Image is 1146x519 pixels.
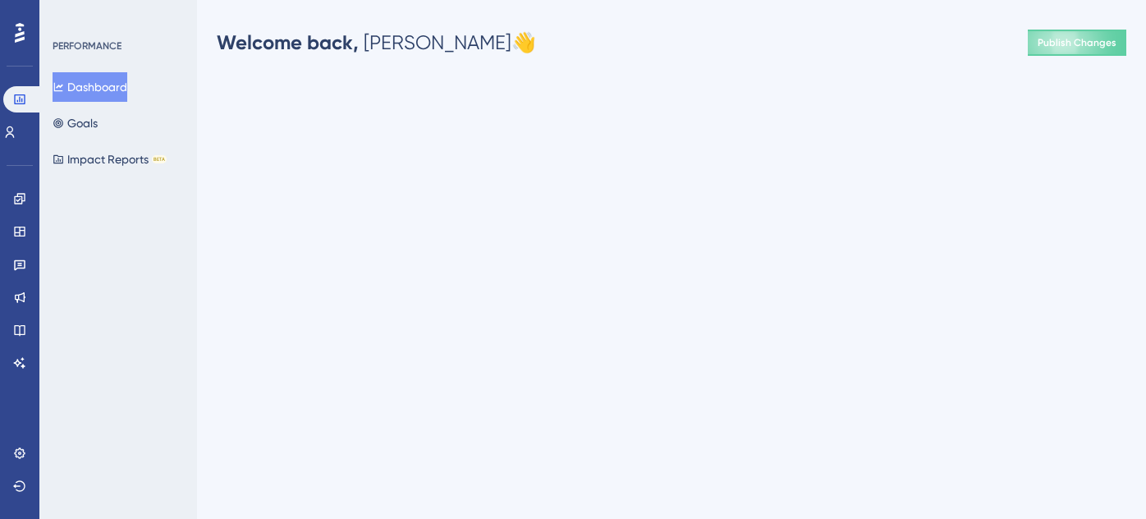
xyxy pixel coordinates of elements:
span: Publish Changes [1038,36,1116,49]
span: Welcome back, [217,30,359,54]
button: Goals [53,108,98,138]
button: Dashboard [53,72,127,102]
button: Publish Changes [1028,30,1126,56]
div: PERFORMANCE [53,39,121,53]
div: BETA [152,155,167,163]
div: [PERSON_NAME] 👋 [217,30,536,56]
button: Impact ReportsBETA [53,145,167,174]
